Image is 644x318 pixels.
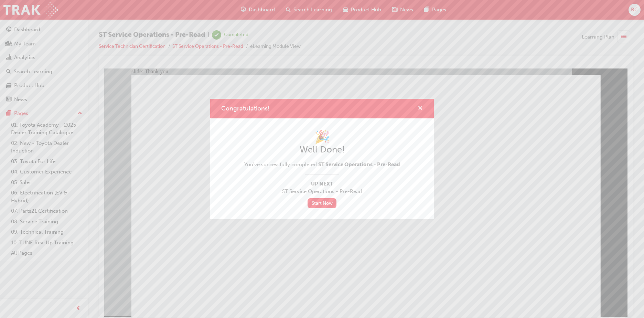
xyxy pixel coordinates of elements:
h1: 🎉 [244,129,400,145]
a: Start Now [308,198,336,208]
span: Up Next [244,180,400,188]
span: ST Service Operations - Pre-Read [318,161,400,168]
button: cross-icon [418,104,423,113]
div: Congratulations! [210,99,434,219]
span: Congratulations! [221,105,270,112]
span: cross-icon [418,106,423,112]
h2: Well Done! [244,144,400,155]
span: ST Service Operations - Pre-Read [244,188,400,195]
span: You've successfully completed [244,161,400,168]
